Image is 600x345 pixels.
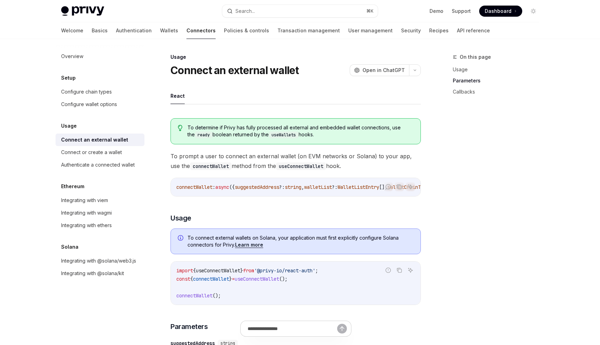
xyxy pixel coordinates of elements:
a: Dashboard [479,6,522,17]
span: walletList [304,184,332,190]
a: API reference [457,22,490,39]
div: Connect an external wallet [61,136,128,144]
span: ?: [279,184,285,190]
a: Integrating with @solana/kit [56,267,144,280]
span: ⌘ K [366,8,374,14]
div: Search... [235,7,255,15]
a: Connect an external wallet [56,134,144,146]
div: Integrating with @solana/web3.js [61,257,136,265]
div: Integrating with @solana/kit [61,269,124,278]
div: Integrating with ethers [61,221,112,230]
code: ready [195,131,212,138]
h1: Connect an external wallet [170,64,299,77]
a: Demo [430,8,443,15]
a: Connect or create a wallet [56,146,144,159]
div: Connect or create a wallet [61,148,122,157]
a: Support [452,8,471,15]
a: Integrating with ethers [56,219,144,232]
a: Integrating with wagmi [56,207,144,219]
button: Ask AI [406,266,415,275]
h5: Solana [61,243,78,251]
span: (); [212,292,221,299]
a: Recipes [429,22,449,39]
div: Configure chain types [61,88,112,96]
h5: Setup [61,74,76,82]
span: from [243,267,254,274]
div: Usage [170,54,421,61]
a: Connectors [186,22,216,39]
span: } [229,276,232,282]
span: '@privy-io/react-auth' [254,267,315,274]
span: On this page [460,53,491,61]
svg: Info [178,235,185,242]
span: useConnectWallet [235,276,279,282]
span: Usage [170,213,191,223]
a: Welcome [61,22,83,39]
span: ({ [229,184,235,190]
a: Authentication [116,22,152,39]
span: useConnectWallet [196,267,240,274]
span: async [215,184,229,190]
span: Dashboard [485,8,511,15]
div: Overview [61,52,83,61]
code: useWallets [269,131,299,138]
a: Policies & controls [224,22,269,39]
a: Authenticate a connected wallet [56,159,144,171]
span: string [285,184,301,190]
a: Security [401,22,421,39]
span: [], [379,184,387,190]
button: Ask AI [406,182,415,191]
a: Integrating with @solana/web3.js [56,255,144,267]
a: Configure wallet options [56,98,144,111]
a: Integrating with viem [56,194,144,207]
span: = [232,276,235,282]
div: Configure wallet options [61,100,117,109]
h5: Ethereum [61,182,84,191]
div: Integrating with wagmi [61,209,112,217]
span: connectWallet [193,276,229,282]
span: suggestedAddress [235,184,279,190]
a: Overview [56,50,144,63]
a: Wallets [160,22,178,39]
span: To connect external wallets on Solana, your application must first explicitly configure Solana co... [187,234,414,248]
span: , [301,184,304,190]
code: connectWallet [190,162,232,170]
span: const [176,276,190,282]
a: User management [348,22,393,39]
a: Usage [453,64,544,75]
span: } [240,267,243,274]
a: Callbacks [453,86,544,97]
button: Report incorrect code [384,266,393,275]
button: Copy the contents from the code block [395,266,404,275]
span: connectWallet [176,292,212,299]
span: ?: [332,184,337,190]
div: Authenticate a connected wallet [61,161,135,169]
span: WalletListEntry [337,184,379,190]
span: (); [279,276,287,282]
button: Open in ChatGPT [350,64,409,76]
span: ; [315,267,318,274]
code: useConnectWallet [276,162,326,170]
img: light logo [61,6,104,16]
a: Parameters [453,75,544,86]
button: Send message [337,324,347,334]
button: React [170,88,185,104]
h5: Usage [61,122,77,130]
button: Toggle dark mode [528,6,539,17]
div: Integrating with viem [61,196,108,204]
span: connectWallet [176,184,212,190]
span: To determine if Privy has fully processed all external and embedded wallet connections, use the b... [187,124,414,138]
span: { [193,267,196,274]
span: import [176,267,193,274]
svg: Tip [178,125,183,131]
a: Basics [92,22,108,39]
span: { [190,276,193,282]
span: : [212,184,215,190]
span: Open in ChatGPT [362,67,405,74]
a: Learn more [235,242,263,248]
button: Search...⌘K [222,5,378,17]
button: Report incorrect code [384,182,393,191]
span: To prompt a user to connect an external wallet (on EVM networks or Solana) to your app, use the m... [170,151,421,171]
a: Configure chain types [56,86,144,98]
button: Copy the contents from the code block [395,182,404,191]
